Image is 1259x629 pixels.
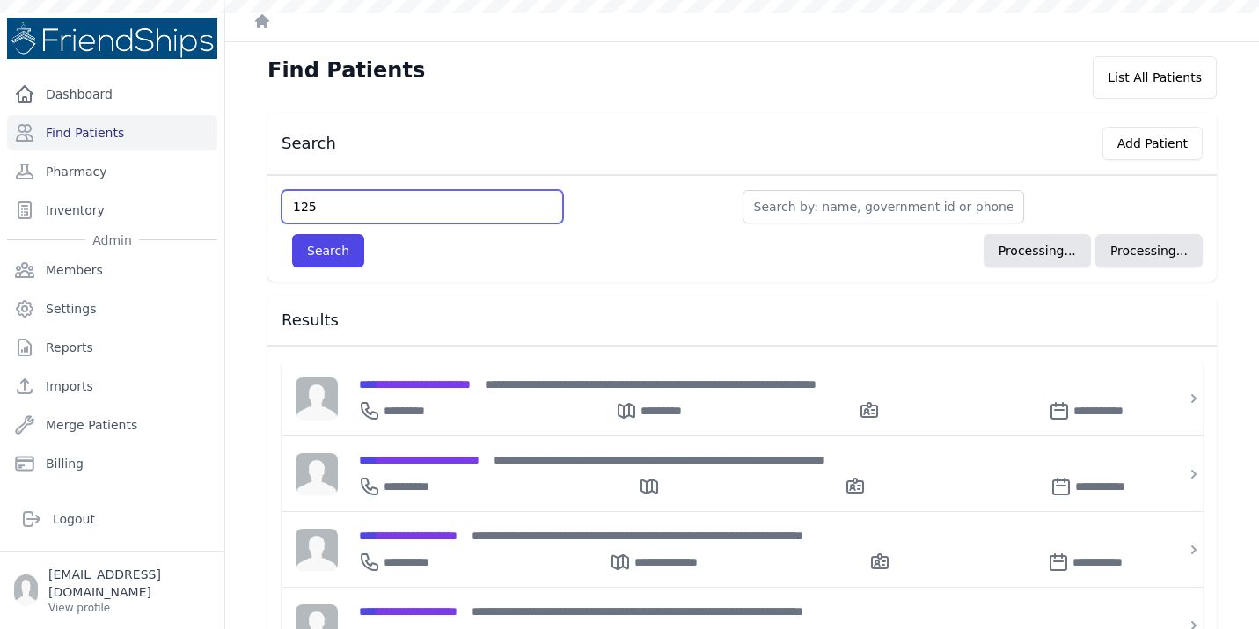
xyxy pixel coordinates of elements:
[7,193,217,228] a: Inventory
[14,566,210,615] a: [EMAIL_ADDRESS][DOMAIN_NAME] View profile
[85,231,139,249] span: Admin
[7,291,217,326] a: Settings
[7,330,217,365] a: Reports
[282,133,336,154] h3: Search
[296,453,338,495] img: person-242608b1a05df3501eefc295dc1bc67a.jpg
[296,529,338,571] img: person-242608b1a05df3501eefc295dc1bc67a.jpg
[7,252,217,288] a: Members
[7,154,217,189] a: Pharmacy
[984,234,1091,267] button: Processing...
[1095,234,1203,267] button: Processing...
[267,56,425,84] h1: Find Patients
[7,77,217,112] a: Dashboard
[1093,56,1217,99] div: List All Patients
[7,446,217,481] a: Billing
[7,407,217,442] a: Merge Patients
[48,566,210,601] p: [EMAIL_ADDRESS][DOMAIN_NAME]
[14,501,210,537] a: Logout
[292,234,364,267] button: Search
[1102,127,1203,160] button: Add Patient
[296,377,338,420] img: person-242608b1a05df3501eefc295dc1bc67a.jpg
[7,18,217,59] img: Medical Missions EMR
[7,485,217,520] a: Organizations
[743,190,1024,223] input: Search by: name, government id or phone
[282,310,1203,331] h3: Results
[282,190,563,223] input: Find by: id
[7,115,217,150] a: Find Patients
[7,369,217,404] a: Imports
[48,601,210,615] p: View profile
